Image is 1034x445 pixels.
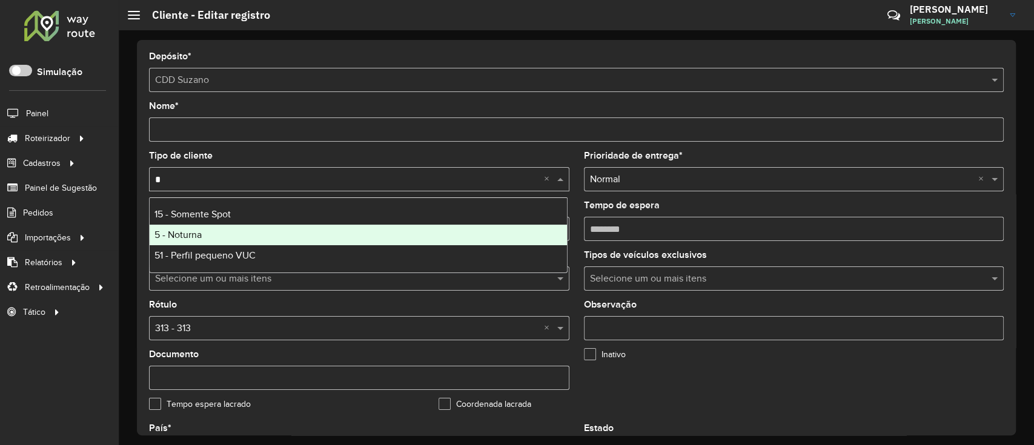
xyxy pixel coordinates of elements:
[149,421,171,435] label: País
[23,157,61,170] span: Cadastros
[25,182,97,194] span: Painel de Sugestão
[584,348,626,361] label: Inativo
[149,49,191,64] label: Depósito
[154,209,231,219] span: 15 - Somente Spot
[978,172,989,186] span: Clear all
[584,198,660,213] label: Tempo de espera
[149,197,568,273] ng-dropdown-panel: Options list
[149,398,251,410] label: Tempo espera lacrado
[584,248,707,262] label: Tipos de veículos exclusivos
[154,250,256,260] span: 51 - Perfil pequeno VUC
[25,132,70,145] span: Roteirizador
[149,148,213,163] label: Tipo de cliente
[25,231,71,244] span: Importações
[584,297,637,312] label: Observação
[25,281,90,294] span: Retroalimentação
[439,398,531,410] label: Coordenada lacrada
[26,107,48,120] span: Painel
[881,2,907,28] a: Contato Rápido
[154,229,202,240] span: 5 - Noturna
[544,172,554,186] span: Clear all
[910,16,1001,27] span: [PERSON_NAME]
[23,306,45,318] span: Tático
[149,297,177,312] label: Rótulo
[140,8,270,22] h2: Cliente - Editar registro
[149,347,199,361] label: Documento
[544,321,554,335] span: Clear all
[37,65,82,79] label: Simulação
[910,4,1001,15] h3: [PERSON_NAME]
[149,99,179,113] label: Nome
[23,206,53,219] span: Pedidos
[25,256,62,269] span: Relatórios
[584,421,614,435] label: Estado
[584,148,683,163] label: Prioridade de entrega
